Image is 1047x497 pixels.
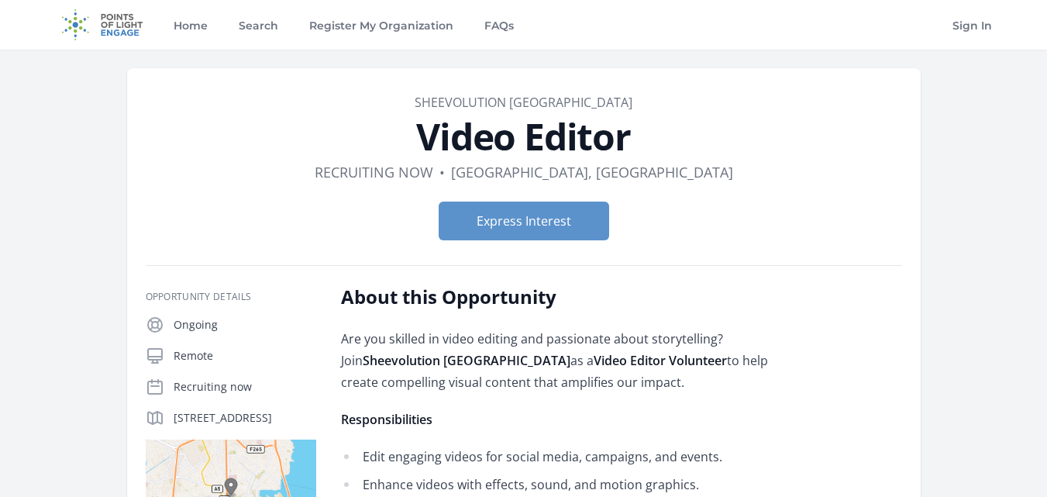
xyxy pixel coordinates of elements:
[415,94,632,111] a: Sheevolution [GEOGRAPHIC_DATA]
[174,379,316,395] p: Recruiting now
[594,352,727,369] strong: Video Editor Volunteer
[439,161,445,183] div: •
[174,317,316,333] p: Ongoing
[315,161,433,183] dd: Recruiting now
[439,202,609,240] button: Express Interest
[341,446,794,468] li: Edit engaging videos for social media, campaigns, and events.
[174,348,316,364] p: Remote
[146,291,316,303] h3: Opportunity Details
[341,328,794,393] p: Are you skilled in video editing and passionate about storytelling? Join as a to help create comp...
[174,410,316,426] p: [STREET_ADDRESS]
[363,352,570,369] strong: Sheevolution [GEOGRAPHIC_DATA]
[341,285,794,309] h2: About this Opportunity
[341,474,794,495] li: Enhance videos with effects, sound, and motion graphics.
[451,161,733,183] dd: [GEOGRAPHIC_DATA], [GEOGRAPHIC_DATA]
[341,411,432,428] strong: Responsibilities
[146,118,902,155] h1: Video Editor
